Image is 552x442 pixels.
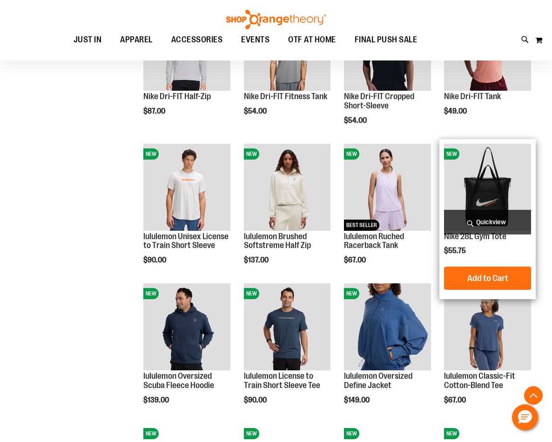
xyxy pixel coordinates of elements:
[279,29,345,51] a: OTF AT HOME
[120,29,153,50] span: APPAREL
[344,256,367,264] span: $67.00
[244,283,331,372] a: lululemon License to Train Short Sleeve TeeNEW
[355,29,417,50] span: FINAL PUSH SALE
[111,29,162,51] a: APPAREL
[143,288,159,299] span: NEW
[344,232,404,250] a: lululemon Ruched Racerback Tank
[344,116,368,125] span: $54.00
[444,232,506,241] a: Nike 28L Gym Tote
[444,210,531,234] a: Quickview
[244,396,268,404] span: $90.00
[139,279,235,428] div: product
[344,283,431,370] img: lululemon Oversized Define Jacket
[444,247,467,255] span: $55.75
[139,139,235,288] div: product
[444,428,459,439] span: NEW
[344,148,359,160] span: NEW
[344,396,371,404] span: $149.00
[339,139,436,288] div: product
[244,428,259,439] span: NEW
[345,29,427,51] a: FINAL PUSH SALE
[244,288,259,299] span: NEW
[143,283,230,372] a: lululemon Oversized Scuba Fleece HoodieNEW
[143,148,159,160] span: NEW
[344,220,379,231] span: BEST SELLER
[143,232,229,250] a: lululemon Unisex License to Train Short Sleeve
[244,148,259,160] span: NEW
[288,29,336,50] span: OTF AT HOME
[162,29,232,51] a: ACCESSORIES
[232,29,279,51] a: EVENTS
[241,29,269,50] span: EVENTS
[74,29,102,50] span: JUST IN
[344,288,359,299] span: NEW
[344,144,431,232] a: lululemon Ruched Racerback TankNEWBEST SELLER
[437,267,539,290] button: Add to Cart
[244,144,331,231] img: lululemon Brushed Softstreme Half Zip
[444,92,501,101] a: Nike Dri-FIT Tank
[444,148,459,160] span: NEW
[444,396,467,404] span: $67.00
[444,283,531,370] img: lululemon Classic-Fit Cotton-Blend Tee
[344,92,414,110] a: Nike Dri-FIT Cropped Short-Sleeve
[239,139,336,288] div: product
[444,371,515,390] a: lululemon Classic-Fit Cotton-Blend Tee
[244,92,327,101] a: Nike Dri-FIT Fitness Tank
[244,144,331,232] a: lululemon Brushed Softstreme Half ZipNEW
[171,29,223,50] span: ACCESSORIES
[344,428,359,439] span: NEW
[64,29,111,50] a: JUST IN
[143,92,211,101] a: Nike Dri-FIT Half-Zip
[524,386,543,405] button: Back To Top
[143,283,230,370] img: lululemon Oversized Scuba Fleece Hoodie
[467,273,508,283] span: Add to Cart
[143,107,167,115] span: $87.00
[143,256,168,264] span: $90.00
[439,279,536,428] div: product
[143,428,159,439] span: NEW
[339,279,436,428] div: product
[244,107,268,115] span: $54.00
[244,283,331,370] img: lululemon License to Train Short Sleeve Tee
[239,279,336,428] div: product
[439,139,536,299] div: product
[444,107,468,115] span: $49.00
[444,144,531,232] a: Nike 28L Gym ToteNEW
[244,232,311,250] a: lululemon Brushed Softstreme Half Zip
[344,144,431,231] img: lululemon Ruched Racerback Tank
[344,371,412,390] a: lululemon Oversized Define Jacket
[143,144,230,232] a: lululemon Unisex License to Train Short SleeveNEW
[244,256,270,264] span: $137.00
[244,371,320,390] a: lululemon License to Train Short Sleeve Tee
[344,283,431,372] a: lululemon Oversized Define JacketNEW
[444,283,531,372] a: lululemon Classic-Fit Cotton-Blend TeeNEW
[444,144,531,231] img: Nike 28L Gym Tote
[143,144,230,231] img: lululemon Unisex License to Train Short Sleeve
[512,404,538,430] button: Hello, have a question? Let’s chat.
[143,371,214,390] a: lululemon Oversized Scuba Fleece Hoodie
[225,10,327,29] img: Shop Orangetheory
[143,396,170,404] span: $139.00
